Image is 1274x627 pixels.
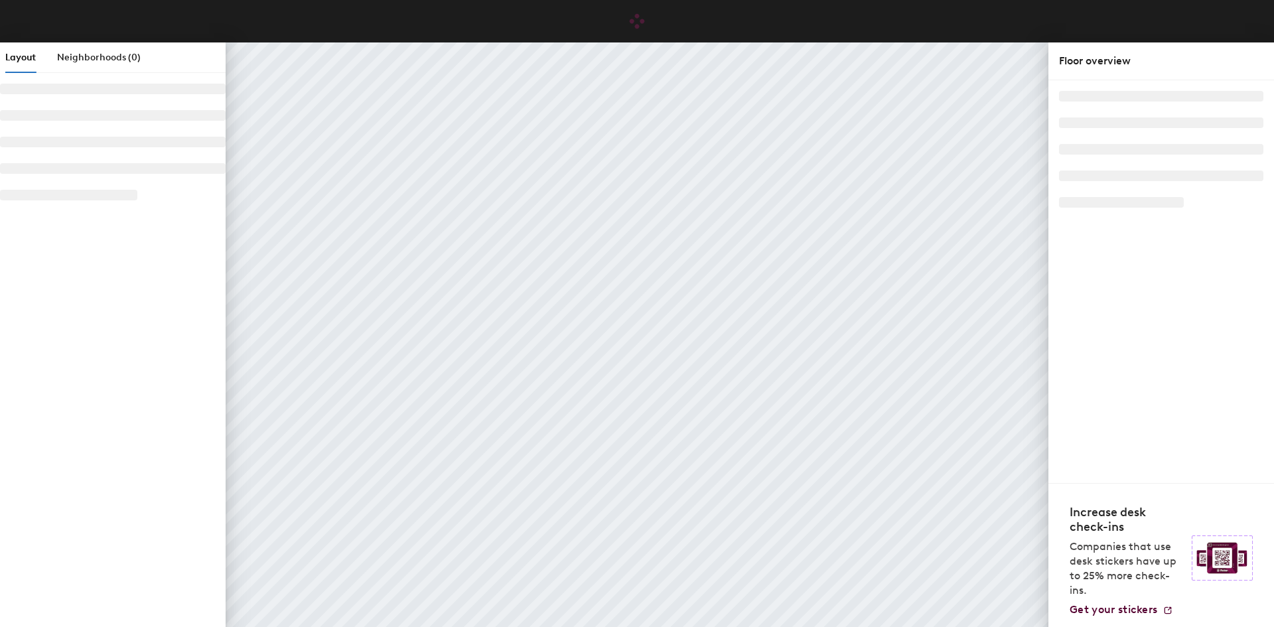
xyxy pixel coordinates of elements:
div: Floor overview [1059,53,1263,69]
span: Get your stickers [1070,603,1157,616]
p: Companies that use desk stickers have up to 25% more check-ins. [1070,539,1184,598]
h4: Increase desk check-ins [1070,505,1184,534]
a: Get your stickers [1070,603,1173,616]
img: Sticker logo [1192,535,1253,581]
span: Neighborhoods (0) [57,52,141,63]
span: Layout [5,52,36,63]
